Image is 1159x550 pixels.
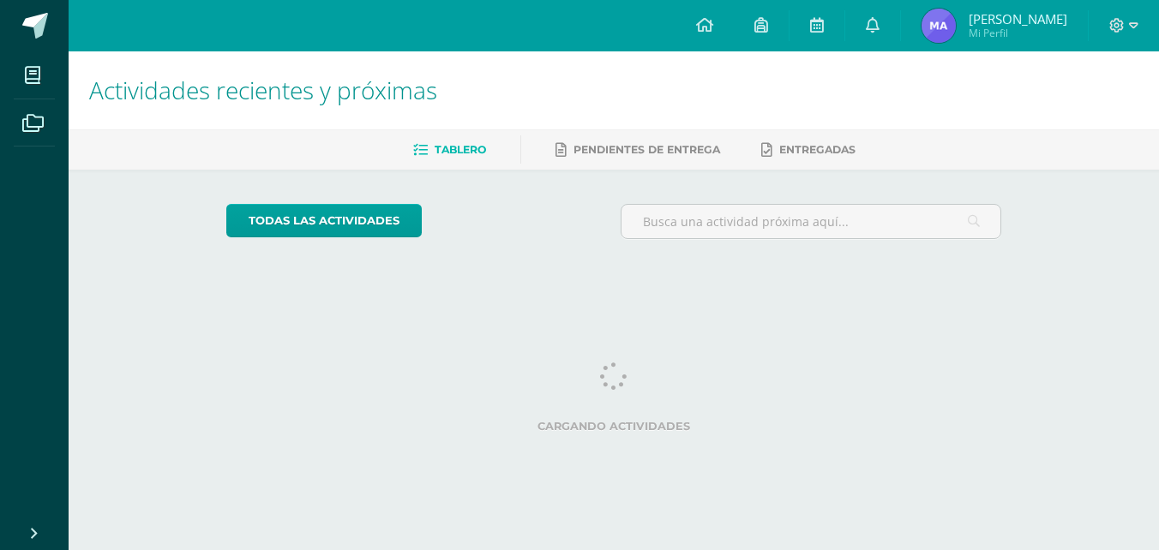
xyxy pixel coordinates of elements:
a: Entregadas [761,136,856,164]
input: Busca una actividad próxima aquí... [622,205,1001,238]
span: Mi Perfil [969,26,1067,40]
a: Tablero [413,136,486,164]
label: Cargando actividades [226,420,1002,433]
a: Pendientes de entrega [555,136,720,164]
span: Pendientes de entrega [573,143,720,156]
img: 4a5fcb97b8b87653d2e311870463f5c9.png [922,9,956,43]
span: [PERSON_NAME] [969,10,1067,27]
span: Tablero [435,143,486,156]
span: Entregadas [779,143,856,156]
a: todas las Actividades [226,204,422,237]
span: Actividades recientes y próximas [89,74,437,106]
